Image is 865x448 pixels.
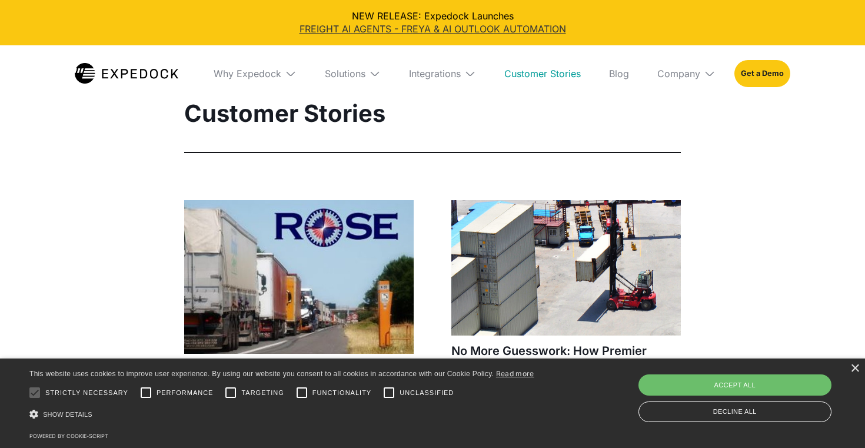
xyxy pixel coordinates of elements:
div: Company [648,45,725,102]
a: Rose Containerline’s Playbook for Scaling Operations Without Adding Headcount[DATE] [184,200,414,434]
span: Targeting [241,388,284,398]
a: Powered by cookie-script [29,433,108,439]
span: Strictly necessary [45,388,128,398]
div: Decline all [638,401,832,422]
div: Close [850,364,859,373]
a: Customer Stories [495,45,590,102]
div: Why Expedock [204,45,306,102]
span: This website uses cookies to improve user experience. By using our website you consent to all coo... [29,370,494,378]
span: Functionality [312,388,371,398]
a: FREIGHT AI AGENTS - FREYA & AI OUTLOOK AUTOMATION [9,22,856,35]
div: Integrations [400,45,485,102]
a: Get a Demo [734,60,790,87]
a: Read more [496,369,534,378]
iframe: Chat Widget [806,391,865,448]
div: Solutions [315,45,390,102]
div: Integrations [409,68,461,79]
span: Unclassified [400,388,454,398]
a: No More Guesswork: How Premier Global Logistics Gained Real-Time Insights and Cut AP Overhead[DATE] [451,200,681,416]
div: NEW RELEASE: Expedock Launches [9,9,856,36]
h1: No More Guesswork: How Premier Global Logistics Gained Real-Time Insights and Cut AP Overhead [451,343,681,392]
div: Solutions [325,68,365,79]
div: Why Expedock [214,68,281,79]
div: Accept all [638,374,832,396]
span: Show details [43,411,92,418]
h1: Customer Stories [184,99,681,128]
div: Company [657,68,700,79]
div: Show details [29,406,534,423]
a: Blog [600,45,638,102]
span: Performance [157,388,214,398]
